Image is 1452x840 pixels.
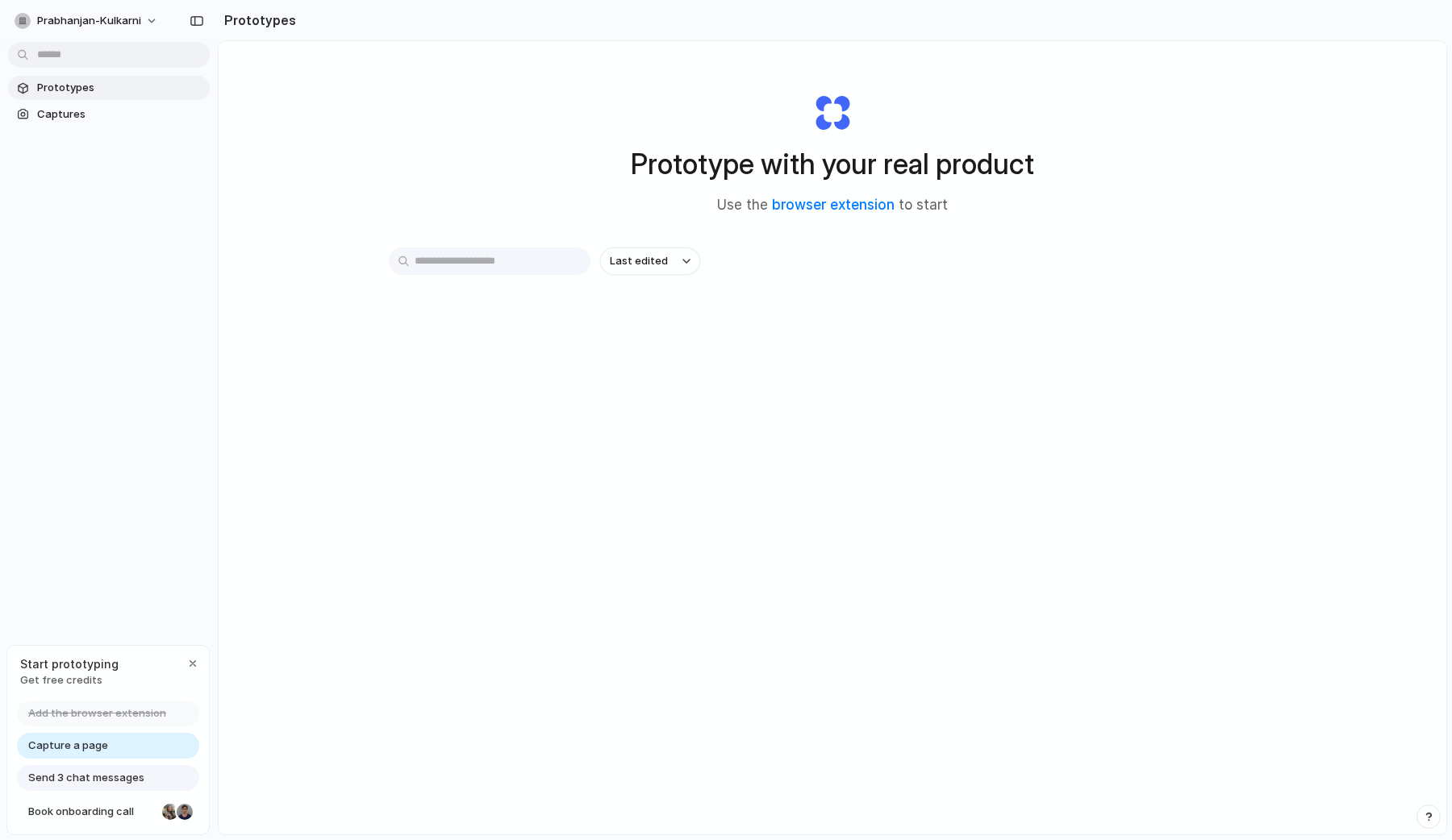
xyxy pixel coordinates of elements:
span: Add the browser extension [28,705,166,721]
span: Book onboarding call [28,804,156,820]
h2: Prototypes [218,10,296,30]
span: Get free credits [20,672,119,688]
span: Prototypes [37,80,203,96]
a: Book onboarding call [17,799,199,825]
span: Capture a page [28,738,108,754]
span: Start prototyping [20,655,119,672]
span: Captures [37,106,203,123]
div: Christian Iacullo [175,802,194,821]
a: Captures [8,102,210,127]
span: Use the to start [717,195,948,216]
h1: Prototype with your real product [631,143,1034,185]
div: Nicole Kubica [161,802,180,821]
button: prabhanjan-kulkarni [8,8,166,34]
span: prabhanjan-kulkarni [37,13,141,29]
span: Send 3 chat messages [28,770,144,786]
a: browser extension [772,197,895,213]
button: Last edited [600,247,700,275]
a: Prototypes [8,76,210,100]
span: Last edited [610,253,668,269]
